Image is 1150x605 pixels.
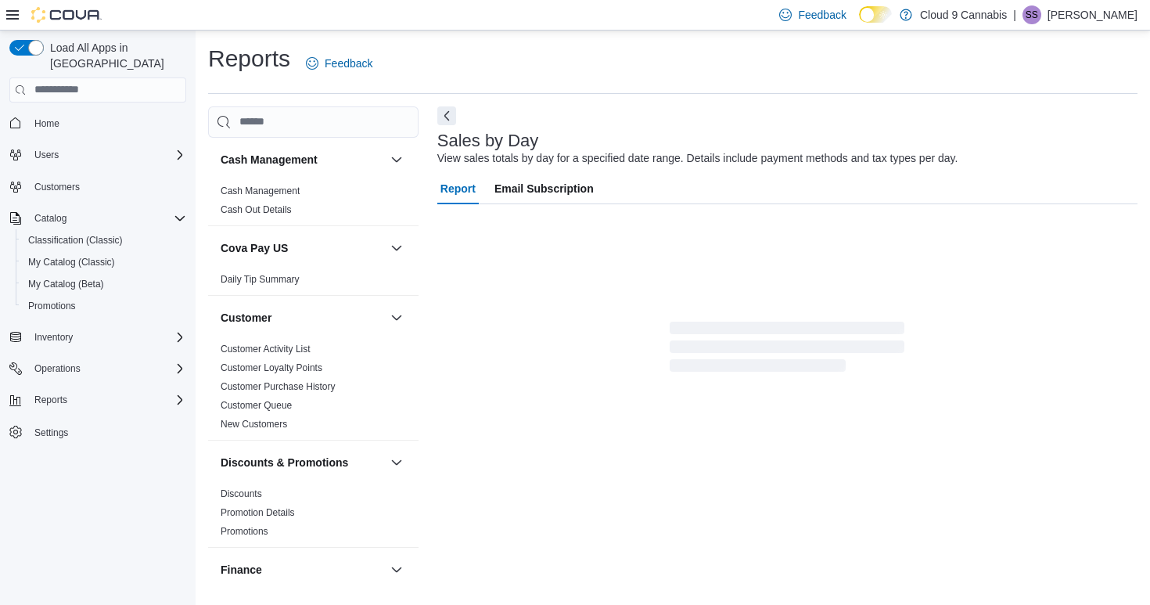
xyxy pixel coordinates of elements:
span: Settings [28,422,186,441]
a: Classification (Classic) [22,231,129,250]
a: Promotions [221,526,268,537]
button: Next [437,106,456,125]
span: My Catalog (Beta) [28,278,104,290]
a: Cash Out Details [221,204,292,215]
h3: Customer [221,310,271,326]
nav: Complex example [9,106,186,484]
span: Settings [34,427,68,439]
a: Customer Activity List [221,344,311,355]
button: Cova Pay US [387,239,406,257]
span: Operations [34,362,81,375]
button: Settings [3,420,192,443]
h3: Cash Management [221,152,318,167]
button: Home [3,112,192,135]
a: Promotion Details [221,507,295,518]
span: Catalog [34,212,66,225]
button: Cova Pay US [221,240,384,256]
p: [PERSON_NAME] [1048,5,1137,24]
button: My Catalog (Classic) [16,251,192,273]
button: Catalog [28,209,73,228]
h3: Sales by Day [437,131,539,150]
span: Loading [670,325,904,375]
span: Classification (Classic) [28,234,123,247]
h3: Cova Pay US [221,240,288,256]
span: Home [28,113,186,133]
a: Home [28,114,66,133]
span: Operations [28,359,186,378]
a: Promotions [22,297,82,315]
button: Cash Management [221,152,384,167]
input: Dark Mode [859,6,892,23]
button: Classification (Classic) [16,229,192,251]
a: Settings [28,423,74,442]
button: Discounts & Promotions [221,455,384,470]
span: Users [28,146,186,164]
a: Cash Management [221,185,300,196]
button: Cash Management [387,150,406,169]
button: Reports [3,389,192,411]
button: Reports [28,391,74,409]
p: Cloud 9 Cannabis [920,5,1007,24]
span: Report [440,173,476,204]
button: Finance [221,562,384,578]
h3: Discounts & Promotions [221,455,348,470]
span: Feedback [325,56,372,71]
p: | [1013,5,1016,24]
span: My Catalog (Beta) [22,275,186,293]
span: Users [34,149,59,161]
span: Email Subscription [494,173,594,204]
a: My Catalog (Beta) [22,275,110,293]
a: Customer Loyalty Points [221,362,322,373]
span: Promotions [22,297,186,315]
span: Inventory [34,331,73,344]
span: Catalog [28,209,186,228]
a: Discounts [221,488,262,499]
span: Reports [34,394,67,406]
button: Discounts & Promotions [387,453,406,472]
a: My Catalog (Classic) [22,253,121,272]
button: Users [3,144,192,166]
a: Daily Tip Summary [221,274,300,285]
button: Customer [387,308,406,327]
button: Inventory [3,326,192,348]
button: Operations [28,359,87,378]
button: Finance [387,560,406,579]
h1: Reports [208,43,290,74]
button: Customer [221,310,384,326]
h3: Finance [221,562,262,578]
img: Cova [31,7,102,23]
span: Classification (Classic) [22,231,186,250]
a: Customer Purchase History [221,381,336,392]
span: Promotions [28,300,76,312]
span: My Catalog (Classic) [22,253,186,272]
span: Home [34,117,59,130]
span: Feedback [798,7,846,23]
span: My Catalog (Classic) [28,256,115,268]
button: Operations [3,358,192,380]
div: Cash Management [208,182,419,225]
button: Inventory [28,328,79,347]
button: My Catalog (Beta) [16,273,192,295]
button: Catalog [3,207,192,229]
a: New Customers [221,419,287,430]
span: Inventory [28,328,186,347]
div: Sarbjot Singh [1022,5,1041,24]
span: Load All Apps in [GEOGRAPHIC_DATA] [44,40,186,71]
a: Customers [28,178,86,196]
a: Customer Queue [221,400,292,411]
span: Customers [28,177,186,196]
button: Users [28,146,65,164]
span: Customers [34,181,80,193]
a: Feedback [300,48,379,79]
div: View sales totals by day for a specified date range. Details include payment methods and tax type... [437,150,958,167]
span: Reports [28,391,186,409]
div: Customer [208,340,419,440]
button: Promotions [16,295,192,317]
div: Cova Pay US [208,270,419,295]
span: SS [1026,5,1038,24]
div: Discounts & Promotions [208,484,419,547]
button: Customers [3,175,192,198]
